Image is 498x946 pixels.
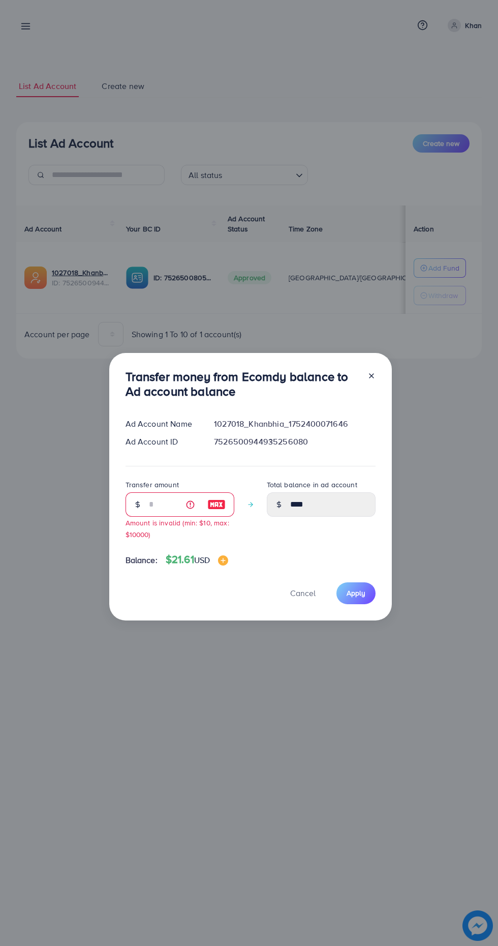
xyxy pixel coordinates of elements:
[194,554,210,566] span: USD
[126,554,158,566] span: Balance:
[126,369,359,399] h3: Transfer money from Ecomdy balance to Ad account balance
[126,480,179,490] label: Transfer amount
[206,418,383,430] div: 1027018_Khanbhia_1752400071646
[206,436,383,448] div: 7526500944935256080
[207,498,226,511] img: image
[117,418,206,430] div: Ad Account Name
[117,436,206,448] div: Ad Account ID
[336,582,376,604] button: Apply
[166,553,228,566] h4: $21.61
[277,582,328,604] button: Cancel
[218,555,228,566] img: image
[126,518,229,539] small: Amount is invalid (min: $10, max: $10000)
[347,588,365,598] span: Apply
[267,480,357,490] label: Total balance in ad account
[290,587,316,599] span: Cancel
